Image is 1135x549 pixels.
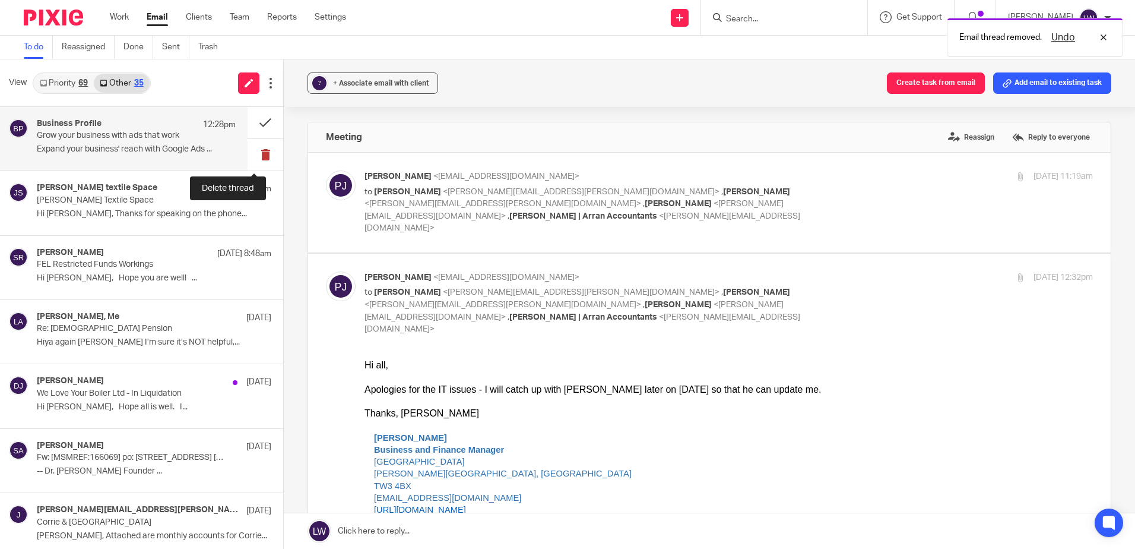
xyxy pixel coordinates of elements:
[9,331,140,340] b: Business and Finance Manager
[1009,128,1093,146] label: Reply to everyone
[9,376,28,395] img: svg%3E
[326,131,362,143] h4: Meeting
[9,318,83,328] b: [PERSON_NAME]
[37,505,240,515] h4: [PERSON_NAME][EMAIL_ADDRESS][PERSON_NAME][DOMAIN_NAME]
[443,288,719,296] span: <[PERSON_NAME][EMAIL_ADDRESS][PERSON_NAME][DOMAIN_NAME]>
[645,301,712,309] span: [PERSON_NAME]
[9,312,28,331] img: svg%3E
[945,128,997,146] label: Reassign
[326,272,356,301] img: svg%3E
[147,11,168,23] a: Email
[24,36,53,59] a: To do
[993,72,1111,94] button: Add email to existing task
[723,288,790,296] span: [PERSON_NAME]
[643,301,645,309] span: ,
[374,188,441,196] span: [PERSON_NAME]
[34,74,94,93] a: Priority69
[37,389,224,399] p: We Love Your Boiler Ltd - In Liquidation
[443,188,719,196] span: <[PERSON_NAME][EMAIL_ADDRESS][PERSON_NAME][DOMAIN_NAME]>
[9,157,68,167] span: 0203 962 9009
[78,79,88,87] div: 69
[37,144,236,154] p: Expand your business' reach with Google Ads ...
[364,273,432,282] span: [PERSON_NAME]
[37,131,196,141] p: Grow your business with ads that work
[246,312,271,324] p: [DATE]
[9,441,28,460] img: svg%3E
[9,122,47,131] span: TW3 4BX
[326,171,356,200] img: svg%3E
[364,301,784,321] span: <[PERSON_NAME][EMAIL_ADDRESS][DOMAIN_NAME]>
[94,74,149,93] a: Other35
[9,505,28,524] img: svg%3E
[721,288,723,296] span: ,
[9,183,28,202] img: svg%3E
[246,505,271,517] p: [DATE]
[37,324,224,334] p: Re: [DEMOGRAPHIC_DATA] Pension
[37,260,224,270] p: FEL Restricted Funds Workings
[723,188,790,196] span: [PERSON_NAME]
[62,36,115,59] a: Reassigned
[230,11,249,23] a: Team
[9,355,267,364] span: [PERSON_NAME][GEOGRAPHIC_DATA], [GEOGRAPHIC_DATA]
[433,273,579,282] span: <[EMAIL_ADDRESS][DOMAIN_NAME]>
[643,200,645,208] span: ,
[312,76,326,90] div: ?
[364,172,432,181] span: [PERSON_NAME]
[645,200,712,208] span: [PERSON_NAME]
[9,77,27,89] span: View
[37,337,271,348] p: Hiya again [PERSON_NAME] I’m sure it’s NOT helpful,...
[37,402,271,412] p: Hi [PERSON_NAME], Hope all is well. I...
[721,188,723,196] span: ,
[37,518,224,528] p: Corrie & [GEOGRAPHIC_DATA]
[24,10,83,26] img: Pixie
[37,273,271,283] p: Hi [PERSON_NAME], Hope you are well! ...
[37,195,224,206] p: [PERSON_NAME] Textile Space
[9,343,100,352] span: [GEOGRAPHIC_DATA]
[37,209,271,219] p: Hi [PERSON_NAME], Thanks for speaking on the phone...
[37,376,104,386] h4: [PERSON_NAME]
[267,11,297,23] a: Reports
[9,119,28,138] img: svg%3E
[37,531,271,541] p: [PERSON_NAME], Attached are monthly accounts for Corrie...
[9,74,83,83] b: [PERSON_NAME]
[217,248,271,260] p: [DATE] 8:48am
[123,36,153,59] a: Done
[162,36,189,59] a: Sent
[1079,8,1098,27] img: svg%3E
[37,312,119,322] h4: [PERSON_NAME], Me
[364,188,372,196] span: to
[1033,272,1093,284] p: [DATE] 12:32pm
[508,313,509,321] span: ,
[1033,171,1093,183] p: [DATE] 11:19am
[203,119,236,131] p: 12:28pm
[9,379,157,389] span: [EMAIL_ADDRESS][DOMAIN_NAME]
[307,72,438,94] button: ? + Associate email with client
[364,200,641,208] span: <[PERSON_NAME][EMAIL_ADDRESS][PERSON_NAME][DOMAIN_NAME]>
[508,212,509,220] span: ,
[364,288,372,296] span: to
[246,376,271,388] p: [DATE]
[239,183,271,195] p: 12:23pm
[9,248,28,267] img: svg%3E
[887,72,985,94] button: Create task from email
[364,200,784,220] span: <[PERSON_NAME][EMAIL_ADDRESS][DOMAIN_NAME]>
[9,367,47,376] span: TW3 4BX
[9,134,157,143] span: [EMAIL_ADDRESS][DOMAIN_NAME]
[37,441,104,451] h4: [PERSON_NAME]
[333,80,429,87] span: + Associate email with client
[134,79,144,87] div: 35
[9,146,102,155] a: [URL][DOMAIN_NAME]
[9,86,140,95] b: Business and Finance Manager
[9,403,68,412] span: 0203 962 9009
[9,97,100,107] span: [GEOGRAPHIC_DATA]
[37,248,104,258] h4: [PERSON_NAME]
[37,183,157,193] h4: [PERSON_NAME] textile Space
[364,301,641,309] span: <[PERSON_NAME][EMAIL_ADDRESS][PERSON_NAME][DOMAIN_NAME]>
[186,11,212,23] a: Clients
[37,453,224,463] p: Fw: [MSMREF:166069] po: [STREET_ADDRESS] [HOMES006/0005]
[433,172,579,181] span: <[EMAIL_ADDRESS][DOMAIN_NAME]>
[110,11,129,23] a: Work
[246,441,271,453] p: [DATE]
[509,313,657,321] span: [PERSON_NAME] | Arran Accountants
[509,212,657,220] span: [PERSON_NAME] | Arran Accountants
